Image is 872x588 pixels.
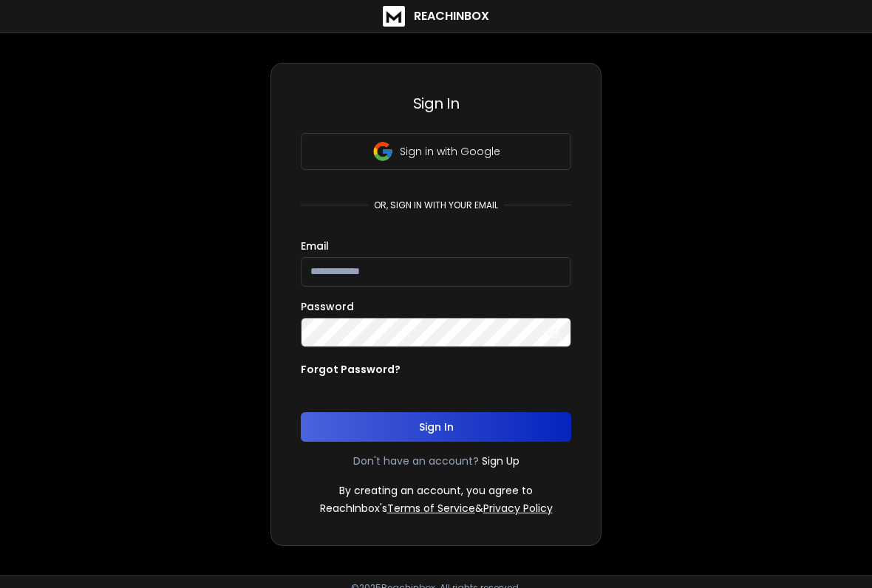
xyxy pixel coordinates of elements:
[400,144,500,159] p: Sign in with Google
[383,6,489,27] a: ReachInbox
[301,362,401,377] p: Forgot Password?
[414,7,489,25] h1: ReachInbox
[301,133,571,170] button: Sign in with Google
[383,6,405,27] img: logo
[353,454,479,468] p: Don't have an account?
[301,412,571,442] button: Sign In
[301,93,571,114] h3: Sign In
[483,501,553,516] a: Privacy Policy
[387,501,475,516] a: Terms of Service
[320,501,553,516] p: ReachInbox's &
[301,241,329,251] label: Email
[368,199,504,211] p: or, sign in with your email
[482,454,520,468] a: Sign Up
[339,483,533,498] p: By creating an account, you agree to
[301,301,354,312] label: Password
